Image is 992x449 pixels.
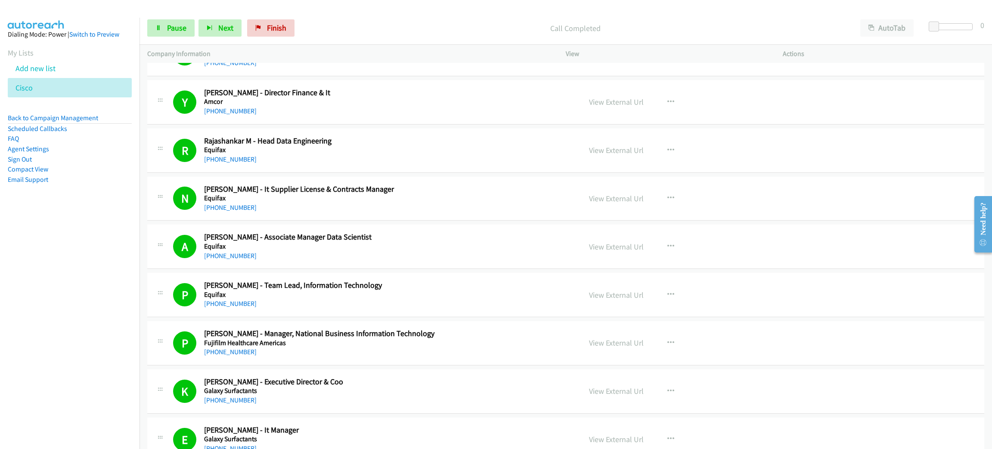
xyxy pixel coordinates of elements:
[173,90,196,114] h1: Y
[173,139,196,162] h1: R
[589,434,644,444] a: View External Url
[589,290,644,300] a: View External Url
[8,125,67,133] a: Scheduled Callbacks
[589,386,644,396] a: View External Url
[204,348,257,356] a: [PHONE_NUMBER]
[204,377,489,387] h2: [PERSON_NAME] - Executive Director & Coo
[198,19,242,37] button: Next
[204,435,489,443] h5: Galaxy Surfactants
[8,145,49,153] a: Agent Settings
[204,155,257,163] a: [PHONE_NUMBER]
[204,396,257,404] a: [PHONE_NUMBER]
[589,242,644,252] a: View External Url
[8,155,32,163] a: Sign Out
[218,23,233,33] span: Next
[173,235,196,258] h1: A
[247,19,294,37] a: Finish
[589,145,644,155] a: View External Url
[8,165,48,173] a: Compact View
[204,425,489,435] h2: [PERSON_NAME] - It Manager
[980,19,984,31] div: 0
[589,97,644,107] a: View External Url
[8,114,98,122] a: Back to Campaign Management
[967,190,992,259] iframe: Resource Center
[589,193,644,203] a: View External Url
[204,329,489,339] h2: [PERSON_NAME] - Manager, National Business Information Technology
[860,19,914,37] button: AutoTab
[267,23,286,33] span: Finish
[173,187,196,210] h1: N
[173,380,196,403] h1: K
[204,252,257,260] a: [PHONE_NUMBER]
[204,242,489,251] h5: Equifax
[204,59,257,67] a: [PHONE_NUMBER]
[204,232,489,242] h2: [PERSON_NAME] - Associate Manager Data Scientist
[204,88,489,98] h2: [PERSON_NAME] - Director Finance & It
[173,283,196,306] h1: P
[204,194,489,203] h5: Equifax
[15,63,56,73] a: Add new list
[204,299,257,308] a: [PHONE_NUMBER]
[204,97,489,106] h5: Amcor
[167,23,186,33] span: Pause
[204,107,257,115] a: [PHONE_NUMBER]
[589,338,644,348] a: View External Url
[8,175,48,184] a: Email Support
[566,49,767,59] p: View
[933,23,973,30] div: Delay between calls (in seconds)
[204,281,489,290] h2: [PERSON_NAME] - Team Lead, Information Technology
[8,29,132,40] div: Dialing Mode: Power |
[783,49,984,59] p: Actions
[147,19,195,37] a: Pause
[147,49,550,59] p: Company Information
[306,22,845,34] p: Call Completed
[204,387,489,395] h5: Galaxy Surfactants
[204,146,489,154] h5: Equifax
[15,83,33,93] a: Cisco
[8,48,34,58] a: My Lists
[204,290,489,299] h5: Equifax
[173,331,196,355] h1: P
[204,203,257,212] a: [PHONE_NUMBER]
[204,339,489,347] h5: Fujifilm Healthcare Americas
[204,184,489,194] h2: [PERSON_NAME] - It Supplier License & Contracts Manager
[204,136,489,146] h2: Rajashankar M - Head Data Engineering
[69,30,119,38] a: Switch to Preview
[8,134,19,143] a: FAQ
